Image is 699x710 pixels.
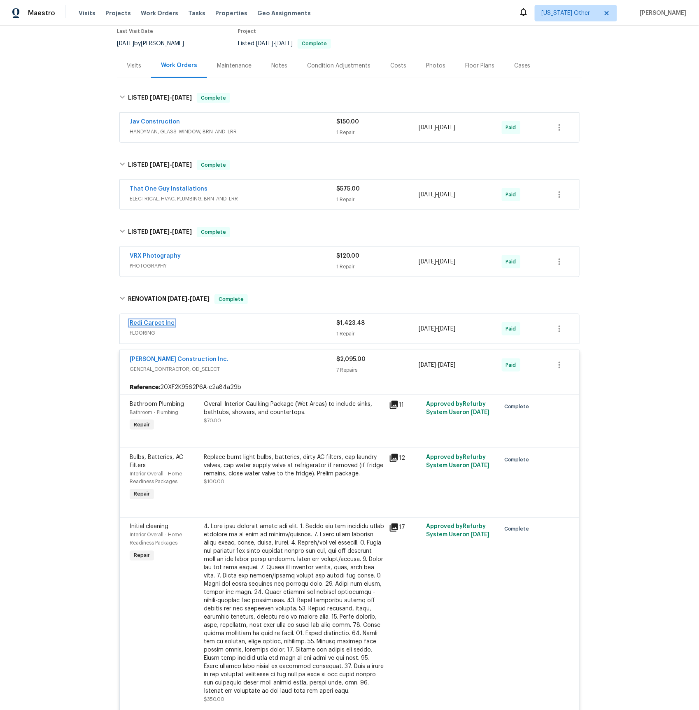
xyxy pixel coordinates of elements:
span: Paid [506,258,520,266]
a: [PERSON_NAME] Construction Inc. [130,356,228,362]
span: Complete [198,161,229,169]
h6: LISTED [128,160,192,170]
span: [DATE] [256,41,273,47]
div: Replace burnt light bulbs, batteries, dirty AC filters, cap laundry valves, cap water supply valv... [204,453,384,478]
span: [DATE] [438,326,456,332]
span: Maestro [28,9,55,17]
span: Paid [506,361,520,369]
span: - [256,41,293,47]
span: [DATE] [419,192,436,198]
div: Cases [514,62,531,70]
div: Notes [271,62,287,70]
span: [DATE] [172,229,192,235]
span: [DATE] [438,362,456,368]
span: [DATE] [471,463,489,468]
span: Complete [504,456,533,464]
div: 11 [389,400,421,410]
h6: RENOVATION [128,294,210,304]
span: Paid [506,325,520,333]
span: Work Orders [141,9,178,17]
div: 1 Repair [336,263,419,271]
div: 20XF2K9562P6A-c2a84a29b [120,380,579,395]
span: Complete [298,41,330,46]
span: Properties [215,9,247,17]
span: - [419,325,456,333]
span: Repair [130,552,153,560]
span: [DATE] [150,162,170,168]
span: Repair [130,421,153,429]
span: [PERSON_NAME] [637,9,687,17]
span: Complete [198,228,229,236]
span: PHOTOGRAPHY [130,262,336,270]
span: GENERAL_CONTRACTOR, OD_SELECT [130,365,336,373]
div: 17 [389,523,421,533]
span: [DATE] [150,229,170,235]
span: Project [238,29,256,34]
span: [DATE] [471,410,489,415]
h6: LISTED [128,93,192,103]
span: Listed [238,41,331,47]
span: Bathroom Plumbing [130,401,184,407]
div: 1 Repair [336,330,419,338]
div: RENOVATION [DATE]-[DATE]Complete [117,286,582,312]
div: Work Orders [161,61,197,70]
a: VRX Photography [130,253,181,259]
span: [DATE] [172,162,192,168]
span: Interior Overall - Home Readiness Packages [130,471,182,484]
span: - [150,95,192,100]
span: Interior Overall - Home Readiness Packages [130,533,182,546]
div: Overall Interior Caulking Package (Wet Areas) to include sinks, bathtubs, showers, and countertops. [204,400,384,417]
span: Paid [506,123,520,132]
span: Projects [105,9,131,17]
span: [US_STATE] Other [542,9,598,17]
span: [DATE] [419,326,436,332]
span: - [150,229,192,235]
span: $120.00 [336,253,359,259]
div: Visits [127,62,141,70]
span: Repair [130,490,153,498]
h6: LISTED [128,227,192,237]
span: Paid [506,191,520,199]
span: HANDYMAN, GLASS_WINDOW, BRN_AND_LRR [130,128,336,136]
div: 4. Lore ipsu dolorsit ametc adi elit. 1. Seddo eiu tem incididu utlab etdolore ma al enim ad mini... [204,523,384,696]
div: 1 Repair [336,128,419,137]
span: Geo Assignments [257,9,311,17]
span: $2,095.00 [336,356,366,362]
span: [DATE] [438,125,456,130]
span: [DATE] [438,192,456,198]
span: Approved by Refurby System User on [426,401,489,415]
span: Visits [79,9,96,17]
span: Bathroom - Plumbing [130,410,178,415]
span: [DATE] [275,41,293,47]
span: - [419,361,456,369]
a: Jav Construction [130,119,180,125]
span: $100.00 [204,480,224,484]
a: That One Guy Installations [130,186,207,192]
span: Complete [198,94,229,102]
span: Approved by Refurby System User on [426,524,489,538]
div: LISTED [DATE]-[DATE]Complete [117,152,582,178]
span: ELECTRICAL, HVAC, PLUMBING, BRN_AND_LRR [130,195,336,203]
span: Last Visit Date [117,29,153,34]
span: Initial cleaning [130,524,168,530]
span: Complete [215,295,247,303]
span: $350.00 [204,697,224,702]
span: [DATE] [471,532,489,538]
div: LISTED [DATE]-[DATE]Complete [117,85,582,111]
div: 7 Repairs [336,366,419,374]
span: [DATE] [419,125,436,130]
span: [DATE] [168,296,187,302]
a: Redi Carpet Inc [130,320,175,326]
span: $1,423.48 [336,320,365,326]
span: [DATE] [117,41,134,47]
span: Bulbs, Batteries, AC Filters [130,454,183,468]
span: [DATE] [190,296,210,302]
span: - [419,191,456,199]
span: [DATE] [172,95,192,100]
span: $150.00 [336,119,359,125]
span: Complete [504,403,533,411]
span: $70.00 [204,418,221,423]
span: $575.00 [336,186,360,192]
div: Costs [390,62,406,70]
span: FLOORING [130,329,336,337]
